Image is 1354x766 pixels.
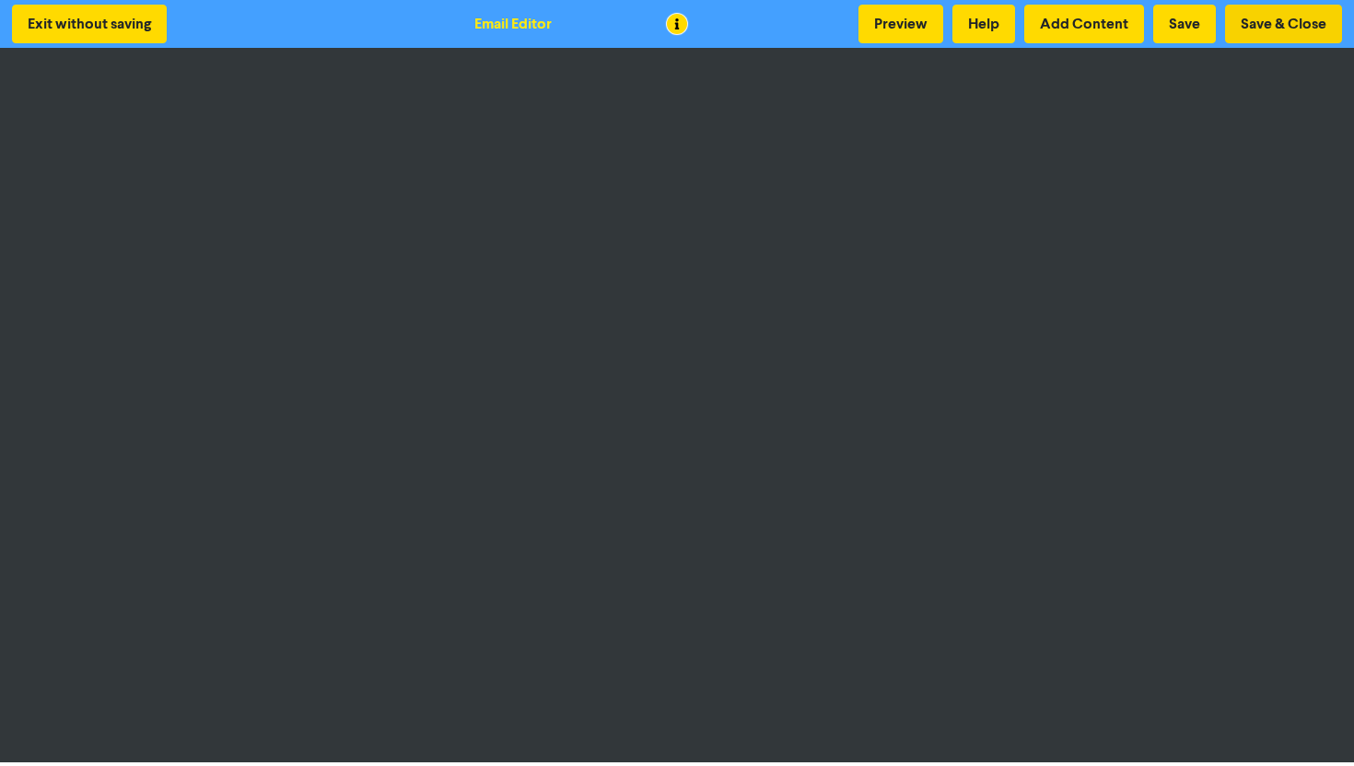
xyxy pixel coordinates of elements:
div: Email Editor [474,13,552,35]
button: Help [952,5,1015,43]
button: Save [1153,5,1216,43]
button: Preview [858,5,943,43]
button: Exit without saving [12,5,167,43]
button: Save & Close [1225,5,1342,43]
button: Add Content [1024,5,1144,43]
